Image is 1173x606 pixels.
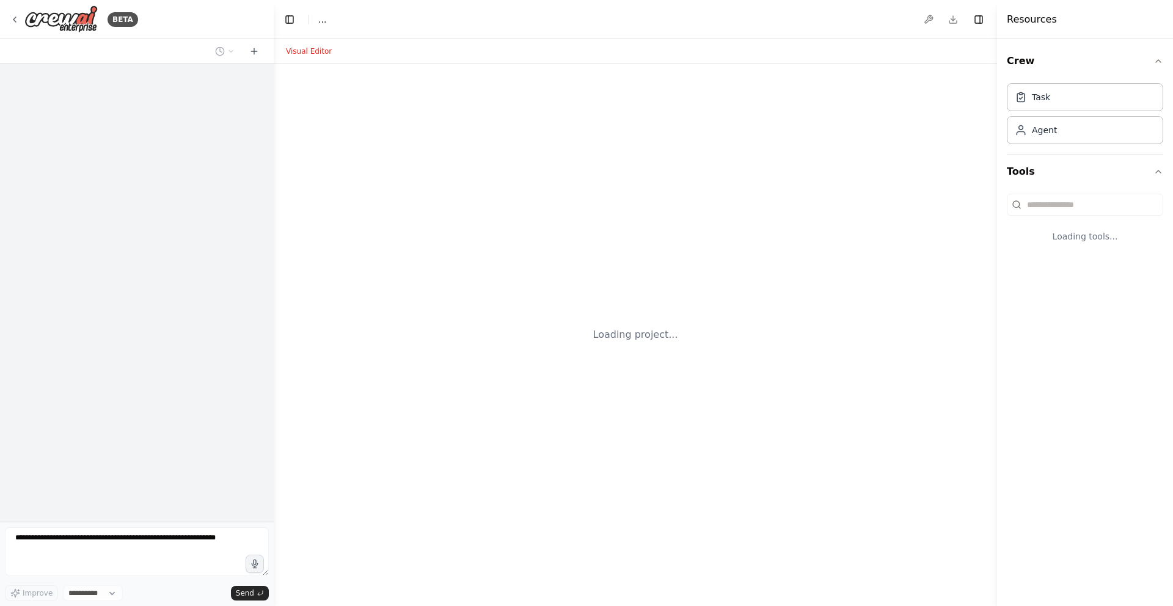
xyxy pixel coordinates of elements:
[23,588,53,598] span: Improve
[244,44,264,59] button: Start a new chat
[5,585,58,601] button: Improve
[281,11,298,28] button: Hide left sidebar
[24,5,98,33] img: Logo
[1007,44,1163,78] button: Crew
[1032,91,1050,103] div: Task
[318,13,326,26] nav: breadcrumb
[279,44,339,59] button: Visual Editor
[1007,155,1163,189] button: Tools
[236,588,254,598] span: Send
[108,12,138,27] div: BETA
[1007,221,1163,252] div: Loading tools...
[1007,189,1163,262] div: Tools
[1032,124,1057,136] div: Agent
[210,44,239,59] button: Switch to previous chat
[1007,78,1163,154] div: Crew
[231,586,269,601] button: Send
[246,555,264,573] button: Click to speak your automation idea
[1007,12,1057,27] h4: Resources
[970,11,987,28] button: Hide right sidebar
[318,13,326,26] span: ...
[593,327,678,342] div: Loading project...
